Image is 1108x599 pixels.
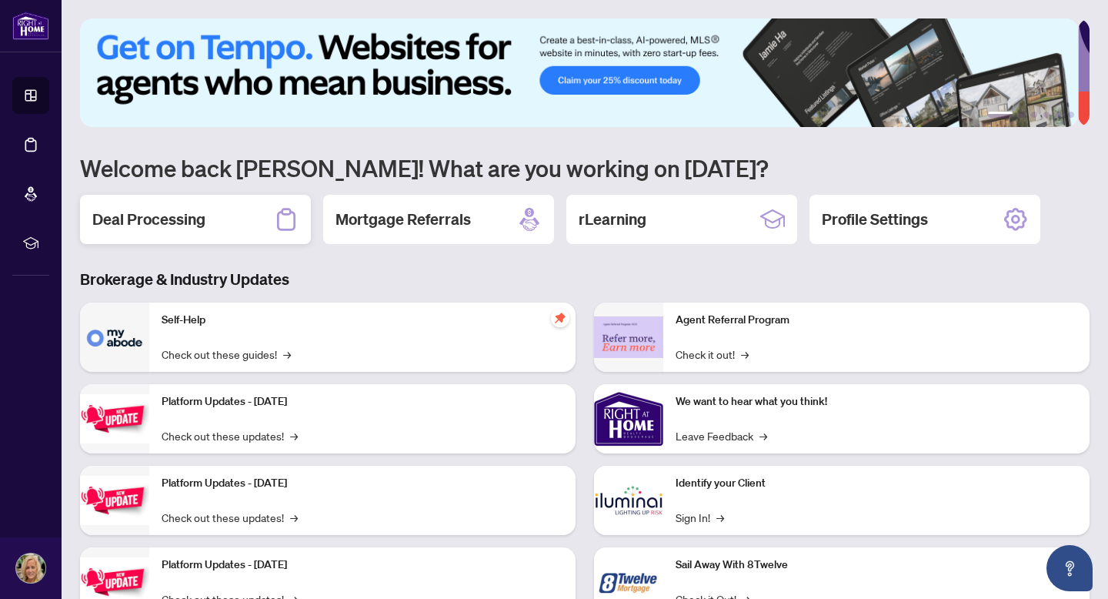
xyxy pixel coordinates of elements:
[80,269,1090,290] h3: Brokerage & Industry Updates
[162,346,291,363] a: Check out these guides!→
[290,509,298,526] span: →
[12,12,49,40] img: logo
[676,509,724,526] a: Sign In!→
[16,554,45,583] img: Profile Icon
[162,475,563,492] p: Platform Updates - [DATE]
[579,209,646,230] h2: rLearning
[80,303,149,372] img: Self-Help
[162,312,563,329] p: Self-Help
[283,346,291,363] span: →
[80,153,1090,182] h1: Welcome back [PERSON_NAME]! What are you working on [DATE]?
[80,394,149,443] img: Platform Updates - July 21, 2025
[162,557,563,574] p: Platform Updates - [DATE]
[676,557,1077,574] p: Sail Away With 8Twelve
[551,309,569,327] span: pushpin
[759,427,767,444] span: →
[716,509,724,526] span: →
[988,112,1013,118] button: 1
[1043,112,1050,118] button: 4
[1031,112,1037,118] button: 3
[594,384,663,453] img: We want to hear what you think!
[1056,112,1062,118] button: 5
[594,316,663,359] img: Agent Referral Program
[676,393,1077,410] p: We want to hear what you think!
[335,209,471,230] h2: Mortgage Referrals
[80,18,1078,127] img: Slide 0
[162,427,298,444] a: Check out these updates!→
[92,209,205,230] h2: Deal Processing
[162,393,563,410] p: Platform Updates - [DATE]
[1068,112,1074,118] button: 6
[1046,545,1093,591] button: Open asap
[676,475,1077,492] p: Identify your Client
[676,427,767,444] a: Leave Feedback→
[822,209,928,230] h2: Profile Settings
[1019,112,1025,118] button: 2
[594,466,663,535] img: Identify your Client
[162,509,298,526] a: Check out these updates!→
[290,427,298,444] span: →
[676,346,749,363] a: Check it out!→
[80,476,149,524] img: Platform Updates - July 8, 2025
[741,346,749,363] span: →
[676,312,1077,329] p: Agent Referral Program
